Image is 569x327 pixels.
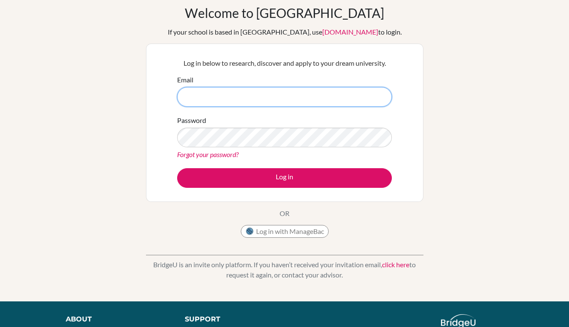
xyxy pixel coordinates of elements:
[177,75,193,85] label: Email
[241,225,329,238] button: Log in with ManageBac
[185,5,384,20] h1: Welcome to [GEOGRAPHIC_DATA]
[177,168,392,188] button: Log in
[66,314,166,324] div: About
[146,260,423,280] p: BridgeU is an invite only platform. If you haven’t received your invitation email, to request it ...
[177,58,392,68] p: Log in below to research, discover and apply to your dream university.
[185,314,276,324] div: Support
[382,260,409,269] a: click here
[280,208,289,219] p: OR
[322,28,378,36] a: [DOMAIN_NAME]
[168,27,402,37] div: If your school is based in [GEOGRAPHIC_DATA], use to login.
[177,115,206,126] label: Password
[177,150,239,158] a: Forgot your password?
